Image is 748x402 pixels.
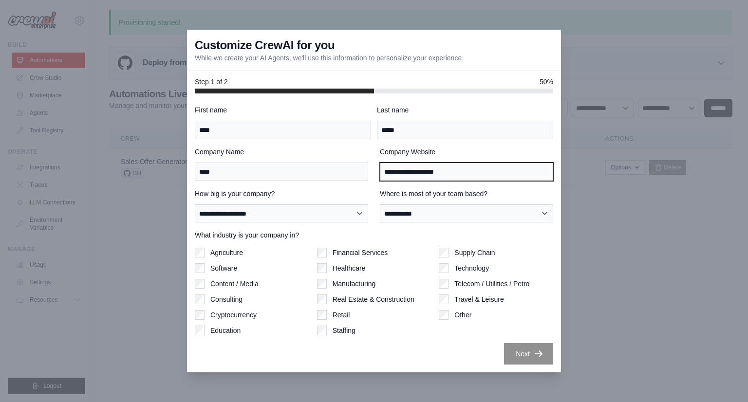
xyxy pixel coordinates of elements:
[195,53,464,63] p: While we create your AI Agents, we'll use this information to personalize your experience.
[380,189,553,199] label: Where is most of your team based?
[210,279,259,289] label: Content / Media
[210,310,257,320] label: Cryptocurrency
[333,294,414,304] label: Real Estate & Construction
[504,343,553,365] button: Next
[210,326,241,335] label: Education
[333,279,376,289] label: Manufacturing
[380,147,553,157] label: Company Website
[195,77,228,87] span: Step 1 of 2
[333,248,388,257] label: Financial Services
[333,310,350,320] label: Retail
[333,326,355,335] label: Staffing
[540,77,553,87] span: 50%
[195,147,368,157] label: Company Name
[377,105,553,115] label: Last name
[210,248,243,257] label: Agriculture
[454,294,504,304] label: Travel & Leisure
[195,189,368,199] label: How big is your company?
[195,37,335,53] h3: Customize CrewAI for you
[195,105,371,115] label: First name
[454,263,489,273] label: Technology
[210,294,243,304] label: Consulting
[333,263,366,273] label: Healthcare
[210,263,237,273] label: Software
[454,279,529,289] label: Telecom / Utilities / Petro
[454,310,471,320] label: Other
[454,248,495,257] label: Supply Chain
[195,230,553,240] label: What industry is your company in?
